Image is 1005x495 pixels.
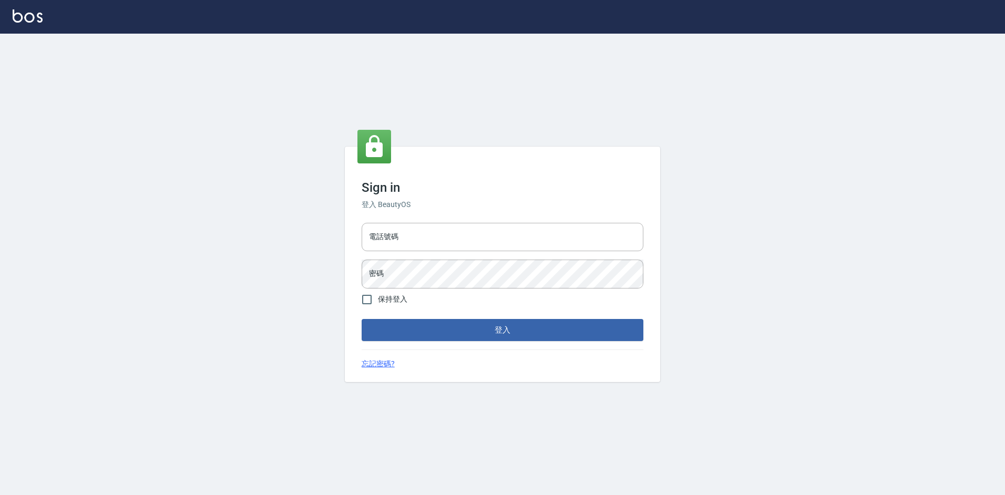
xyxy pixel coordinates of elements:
h3: Sign in [362,180,643,195]
h6: 登入 BeautyOS [362,199,643,210]
img: Logo [13,9,43,23]
span: 保持登入 [378,294,407,305]
button: 登入 [362,319,643,341]
a: 忘記密碼? [362,358,395,369]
